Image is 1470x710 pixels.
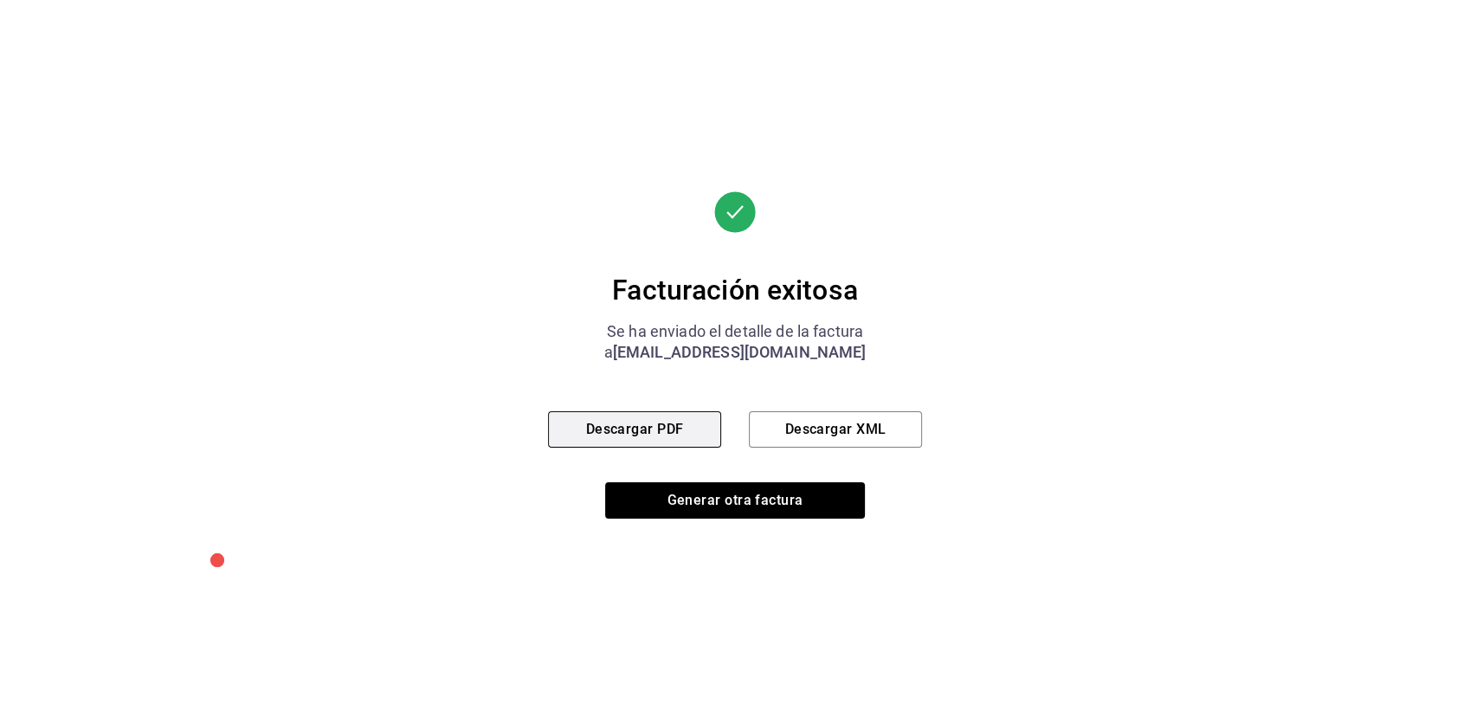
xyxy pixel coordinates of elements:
[548,273,922,307] div: Facturación exitosa
[548,411,721,448] button: Descargar PDF
[749,411,922,448] button: Descargar XML
[613,343,867,361] span: [EMAIL_ADDRESS][DOMAIN_NAME]
[605,482,865,519] button: Generar otra factura
[548,342,922,363] div: a
[548,321,922,342] div: Se ha enviado el detalle de la factura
